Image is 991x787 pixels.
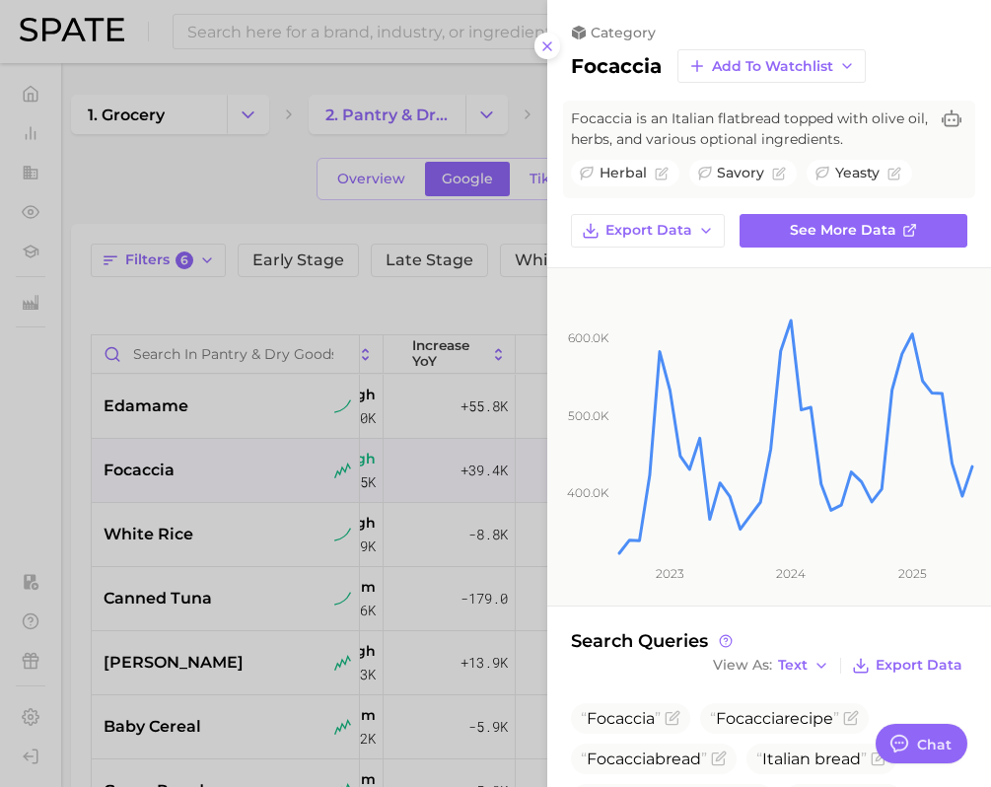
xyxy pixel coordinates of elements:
[568,407,609,422] tspan: 500.0k
[656,566,684,581] tspan: 2023
[571,214,725,248] button: Export Data
[887,167,901,180] button: Flag as miscategorized or irrelevant
[677,49,866,83] button: Add to Watchlist
[581,750,707,768] span: bread
[587,709,655,728] span: Focaccia
[847,652,967,680] button: Export Data
[843,710,859,726] button: Flag as miscategorized or irrelevant
[571,54,662,78] h2: focaccia
[835,163,880,183] span: yeasty
[790,222,896,239] span: See more data
[567,485,609,500] tspan: 400.0k
[591,24,656,41] span: category
[655,167,669,180] button: Flag as miscategorized or irrelevant
[571,630,736,652] span: Search Queries
[898,566,927,581] tspan: 2025
[605,222,692,239] span: Export Data
[600,163,647,183] span: herbal
[756,750,867,768] span: Italian bread
[665,710,680,726] button: Flag as miscategorized or irrelevant
[711,751,727,766] button: Flag as miscategorized or irrelevant
[568,330,609,345] tspan: 600.0k
[876,657,962,674] span: Export Data
[713,660,772,671] span: View As
[871,751,886,766] button: Flag as miscategorized or irrelevant
[712,58,833,75] span: Add to Watchlist
[716,709,784,728] span: Focaccia
[772,167,786,180] button: Flag as miscategorized or irrelevant
[587,750,655,768] span: Focaccia
[740,214,967,248] a: See more data
[708,653,834,679] button: View AsText
[776,566,806,581] tspan: 2024
[717,163,764,183] span: savory
[710,709,839,728] span: recipe
[571,108,928,150] span: Focaccia is an Italian flatbread topped with olive oil, herbs, and various optional ingredients.
[778,660,808,671] span: Text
